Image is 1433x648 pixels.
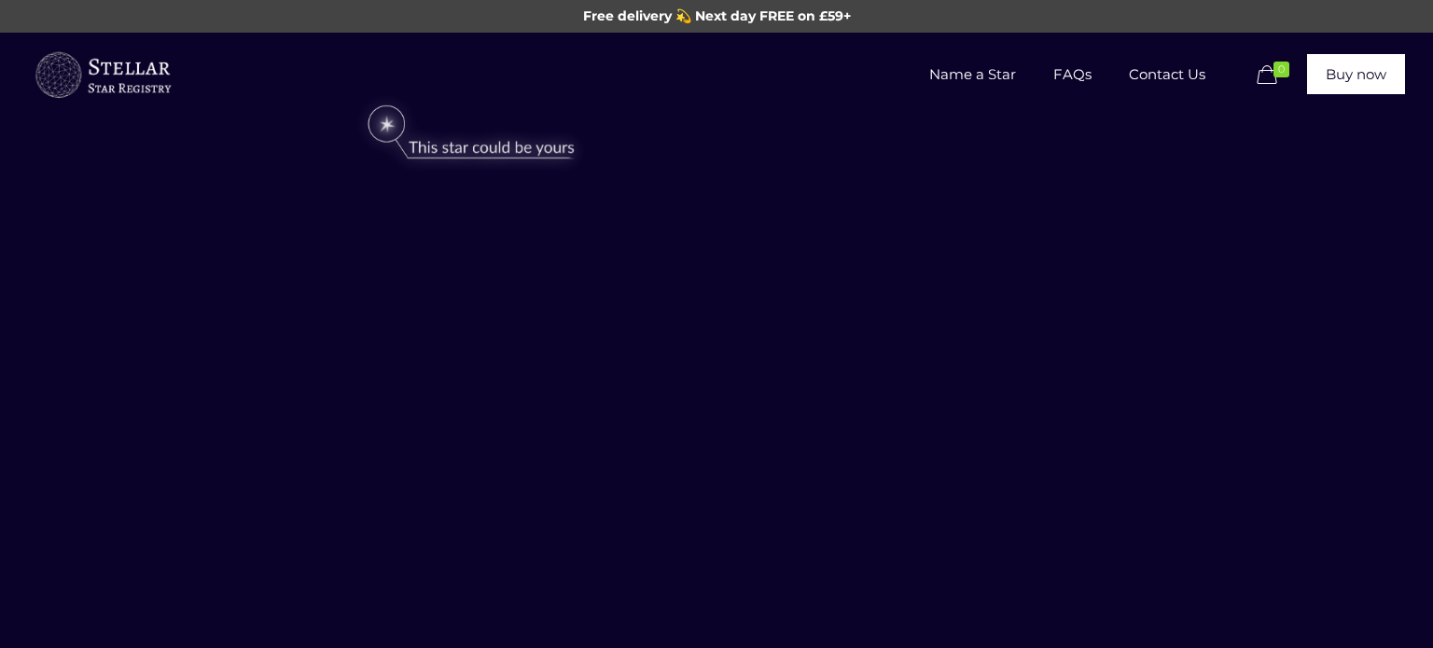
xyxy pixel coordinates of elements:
[1035,33,1110,117] a: FAQs
[1307,54,1405,94] a: Buy now
[1035,47,1110,103] span: FAQs
[583,7,851,24] span: Free delivery 💫 Next day FREE on £59+
[343,96,599,171] img: star-could-be-yours.png
[1253,64,1298,87] a: 0
[911,47,1035,103] span: Name a Star
[1110,33,1224,117] a: Contact Us
[1110,47,1224,103] span: Contact Us
[33,48,173,103] img: buyastar-logo-transparent
[33,33,173,117] a: Buy a Star
[911,33,1035,117] a: Name a Star
[1273,62,1289,77] span: 0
